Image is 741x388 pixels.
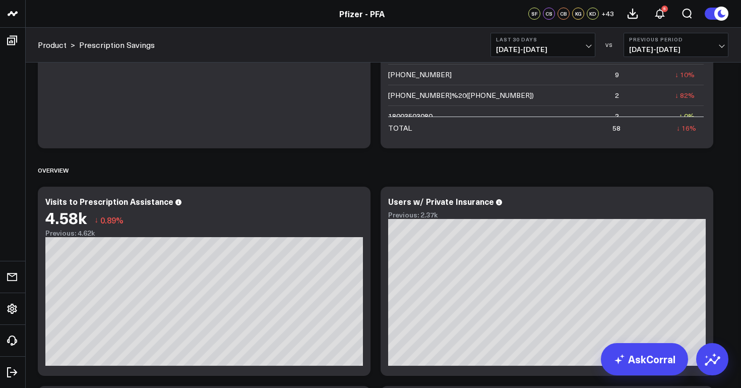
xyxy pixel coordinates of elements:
[543,8,555,20] div: CS
[339,8,385,19] a: Pfizer - PFA
[629,45,723,53] span: [DATE] - [DATE]
[45,229,363,237] div: Previous: 4.62k
[38,158,69,182] div: Overview
[38,39,67,50] a: Product
[38,39,75,50] div: >
[388,90,534,100] div: [PHONE_NUMBER]%20([PHONE_NUMBER])
[496,36,590,42] b: Last 30 Days
[45,208,87,227] div: 4.58k
[587,8,599,20] div: KD
[388,111,433,121] div: 18003503080
[572,8,584,20] div: KG
[601,343,688,375] a: AskCorral
[624,33,728,57] button: Previous Period[DATE]-[DATE]
[612,123,621,133] div: 58
[601,10,614,17] span: + 43
[600,42,619,48] div: VS
[679,111,695,121] div: ↑ 0%
[388,70,452,80] div: [PHONE_NUMBER]
[629,36,723,42] b: Previous Period
[675,70,695,80] div: ↓ 10%
[615,111,619,121] div: 2
[100,214,124,226] span: 0.89%
[558,8,570,20] div: CB
[615,70,619,80] div: 9
[388,123,412,133] div: TOTAL
[79,39,155,50] a: Prescription Savings
[3,363,22,381] a: Log Out
[615,90,619,100] div: 2
[676,123,696,133] div: ↓ 16%
[496,45,590,53] span: [DATE] - [DATE]
[528,8,540,20] div: SF
[45,196,173,207] div: Visits to Prescription Assistance
[601,8,614,20] button: +43
[94,213,98,227] span: ↓
[490,33,595,57] button: Last 30 Days[DATE]-[DATE]
[388,211,706,219] div: Previous: 2.37k
[388,196,494,207] div: Users w/ Private Insurance
[661,6,668,12] div: 5
[675,90,695,100] div: ↓ 82%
